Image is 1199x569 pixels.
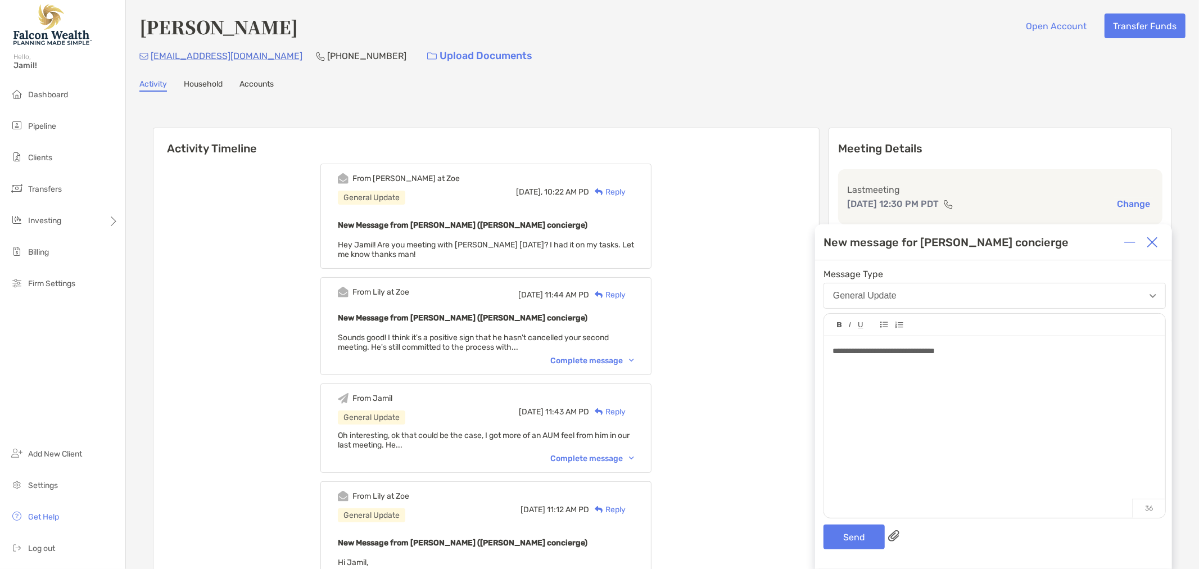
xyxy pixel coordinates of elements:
[521,505,545,514] span: [DATE]
[316,52,325,61] img: Phone Icon
[858,322,863,328] img: Editor control icon
[327,49,406,63] p: [PHONE_NUMBER]
[10,182,24,195] img: transfers icon
[10,509,24,523] img: get-help icon
[151,49,302,63] p: [EMAIL_ADDRESS][DOMAIN_NAME]
[352,394,392,403] div: From Jamil
[338,393,349,404] img: Event icon
[420,44,540,68] a: Upload Documents
[1150,294,1156,298] img: Open dropdown arrow
[595,408,603,416] img: Reply icon
[1132,499,1165,518] p: 36
[139,79,167,92] a: Activity
[545,290,589,300] span: 11:44 AM PD
[838,142,1162,156] p: Meeting Details
[837,322,842,328] img: Editor control icon
[595,291,603,299] img: Reply icon
[338,410,405,425] div: General Update
[338,508,405,522] div: General Update
[847,183,1153,197] p: Last meeting
[10,446,24,460] img: add_new_client icon
[849,322,851,328] img: Editor control icon
[519,407,544,417] span: [DATE]
[28,184,62,194] span: Transfers
[338,173,349,184] img: Event icon
[1105,13,1186,38] button: Transfer Funds
[589,406,626,418] div: Reply
[888,530,899,541] img: paperclip attachments
[10,541,24,554] img: logout icon
[338,538,587,548] b: New Message from [PERSON_NAME] ([PERSON_NAME] concierge)
[629,457,634,460] img: Chevron icon
[10,245,24,258] img: billing icon
[352,287,409,297] div: From Lily at Zoe
[516,187,542,197] span: [DATE],
[1114,198,1153,210] button: Change
[550,454,634,463] div: Complete message
[28,449,82,459] span: Add New Client
[518,290,543,300] span: [DATE]
[28,481,58,490] span: Settings
[824,236,1069,249] div: New message for [PERSON_NAME] concierge
[595,506,603,513] img: Reply icon
[833,291,897,301] div: General Update
[10,478,24,491] img: settings icon
[629,359,634,362] img: Chevron icon
[338,287,349,297] img: Event icon
[895,322,903,328] img: Editor control icon
[13,4,92,45] img: Falcon Wealth Planning Logo
[338,333,609,352] span: Sounds good! I think it's a positive sign that he hasn't cancelled your second meeting. He's stil...
[28,247,49,257] span: Billing
[10,119,24,132] img: pipeline icon
[28,512,59,522] span: Get Help
[10,213,24,227] img: investing icon
[824,283,1166,309] button: General Update
[184,79,223,92] a: Household
[824,269,1166,279] span: Message Type
[13,61,119,70] span: Jamil!
[28,216,61,225] span: Investing
[338,191,405,205] div: General Update
[10,150,24,164] img: clients icon
[239,79,274,92] a: Accounts
[589,504,626,516] div: Reply
[10,87,24,101] img: dashboard icon
[352,491,409,501] div: From Lily at Zoe
[153,128,819,155] h6: Activity Timeline
[139,53,148,60] img: Email Icon
[1017,13,1096,38] button: Open Account
[880,322,888,328] img: Editor control icon
[427,52,437,60] img: button icon
[943,200,953,209] img: communication type
[10,276,24,290] img: firm-settings icon
[595,188,603,196] img: Reply icon
[28,279,75,288] span: Firm Settings
[824,525,885,549] button: Send
[550,356,634,365] div: Complete message
[1124,237,1135,248] img: Expand or collapse
[338,431,630,450] span: Oh interesting, ok that could be the case, I got more of an AUM feel from him in our last meeting...
[28,544,55,553] span: Log out
[847,197,939,211] p: [DATE] 12:30 PM PDT
[338,240,634,259] span: Hey Jamil! Are you meeting with [PERSON_NAME] [DATE]? I had it on my tasks. Let me know thanks man!
[28,90,68,100] span: Dashboard
[544,187,589,197] span: 10:22 AM PD
[352,174,460,183] div: From [PERSON_NAME] at Zoe
[338,491,349,502] img: Event icon
[28,121,56,131] span: Pipeline
[547,505,589,514] span: 11:12 AM PD
[338,313,587,323] b: New Message from [PERSON_NAME] ([PERSON_NAME] concierge)
[589,289,626,301] div: Reply
[589,186,626,198] div: Reply
[28,153,52,162] span: Clients
[338,220,587,230] b: New Message from [PERSON_NAME] ([PERSON_NAME] concierge)
[545,407,589,417] span: 11:43 AM PD
[139,13,298,39] h4: [PERSON_NAME]
[1147,237,1158,248] img: Close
